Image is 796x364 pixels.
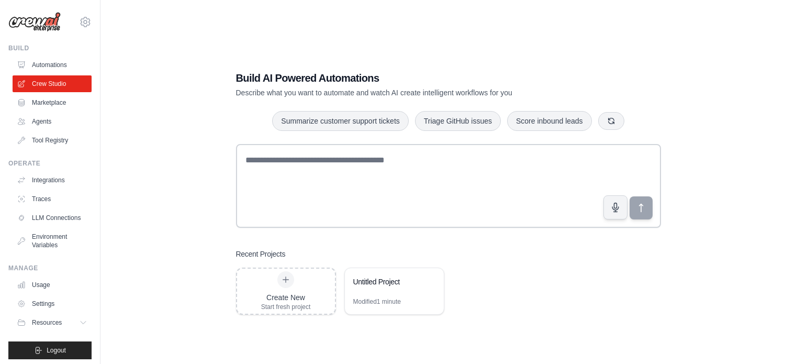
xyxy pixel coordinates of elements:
a: Automations [13,57,92,73]
span: Resources [32,318,62,327]
a: LLM Connections [13,209,92,226]
button: Triage GitHub issues [415,111,501,131]
div: Operate [8,159,92,168]
h3: Recent Projects [236,249,286,259]
a: Environment Variables [13,228,92,253]
img: Logo [8,12,61,32]
div: Modified 1 minute [353,297,401,306]
a: Traces [13,191,92,207]
a: Integrations [13,172,92,189]
a: Marketplace [13,94,92,111]
button: Logout [8,341,92,359]
a: Agents [13,113,92,130]
span: Logout [47,346,66,355]
div: Untitled Project [353,277,425,287]
button: Click to speak your automation idea [603,195,627,219]
button: Get new suggestions [598,112,624,130]
div: Create New [261,292,311,303]
a: Settings [13,295,92,312]
a: Tool Registry [13,132,92,149]
a: Crew Studio [13,75,92,92]
div: Manage [8,264,92,272]
button: Resources [13,314,92,331]
button: Summarize customer support tickets [272,111,408,131]
a: Usage [13,277,92,293]
p: Describe what you want to automate and watch AI create intelligent workflows for you [236,87,588,98]
button: Score inbound leads [507,111,592,131]
h1: Build AI Powered Automations [236,71,588,85]
div: Build [8,44,92,52]
div: Start fresh project [261,303,311,311]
